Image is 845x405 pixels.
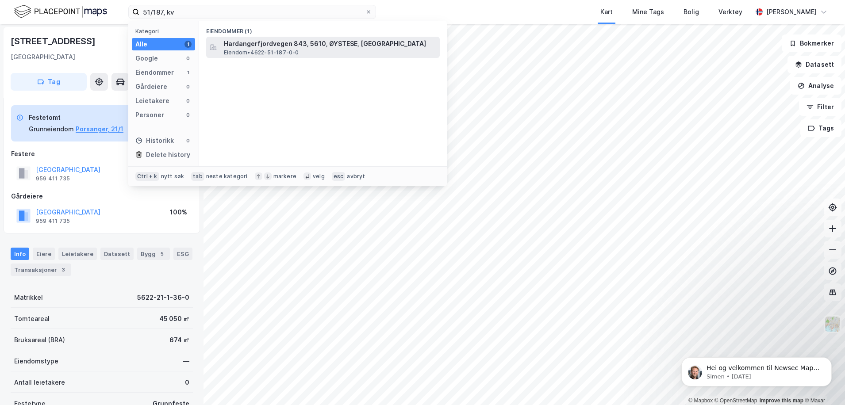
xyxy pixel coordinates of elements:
div: 0 [184,97,192,104]
div: 0 [184,111,192,118]
div: Personer [135,110,164,120]
button: Filter [799,98,841,116]
div: Historikk [135,135,174,146]
div: Datasett [100,248,134,260]
div: Bruksareal (BRA) [14,335,65,345]
button: Tag [11,73,87,91]
img: logo.f888ab2527a4732fd821a326f86c7f29.svg [14,4,107,19]
div: 1 [184,69,192,76]
div: Festetomt [29,112,123,123]
div: Alle [135,39,147,50]
div: 1 [184,41,192,48]
div: Transaksjoner [11,264,71,276]
div: [PERSON_NAME] [766,7,817,17]
input: Søk på adresse, matrikkel, gårdeiere, leietakere eller personer [139,5,365,19]
div: Eiendomstype [14,356,58,367]
div: Matrikkel [14,292,43,303]
div: 0 [184,83,192,90]
span: Eiendom • 4622-51-187-0-0 [224,49,299,56]
div: nytt søk [161,173,184,180]
div: ESG [173,248,192,260]
div: Info [11,248,29,260]
button: Datasett [787,56,841,73]
div: 5 [157,249,166,258]
div: neste kategori [206,173,248,180]
div: — [183,356,189,367]
div: 0 [184,55,192,62]
a: OpenStreetMap [714,397,757,404]
button: Tags [800,119,841,137]
div: tab [191,172,204,181]
button: Analyse [790,77,841,95]
div: 100% [170,207,187,218]
div: Leietakere [58,248,97,260]
span: Hardangerfjordvegen 843, 5610, ØYSTESE, [GEOGRAPHIC_DATA] [224,38,436,49]
div: 0 [184,137,192,144]
div: [STREET_ADDRESS] [11,34,97,48]
div: velg [313,173,325,180]
div: 959 411 735 [36,218,70,225]
div: Bolig [684,7,699,17]
div: 674 ㎡ [169,335,189,345]
div: Gårdeiere [11,191,192,202]
div: Grunneiendom [29,124,74,134]
img: Z [824,316,841,332]
div: [GEOGRAPHIC_DATA] [11,52,75,62]
div: Bygg [137,248,170,260]
div: Antall leietakere [14,377,65,388]
div: Eiendommer [135,67,174,78]
div: Gårdeiere [135,81,167,92]
div: Google [135,53,158,64]
div: esc [332,172,346,181]
div: 959 411 735 [36,175,70,182]
a: Improve this map [760,397,803,404]
button: Porsanger, 21/1 [76,124,123,134]
div: 3 [59,265,68,274]
div: Delete history [146,149,190,160]
div: 5622-21-1-36-0 [137,292,189,303]
div: Kategori [135,28,195,34]
div: Leietakere [135,96,169,106]
div: 0 [185,377,189,388]
div: Festere [11,149,192,159]
button: Bokmerker [782,34,841,52]
div: markere [273,173,296,180]
div: Eiere [33,248,55,260]
div: Verktøy [718,7,742,17]
div: Ctrl + k [135,172,159,181]
div: avbryt [347,173,365,180]
div: Tomteareal [14,313,50,324]
a: Mapbox [688,397,713,404]
iframe: Intercom notifications message [668,339,845,401]
div: Mine Tags [632,7,664,17]
div: 45 050 ㎡ [159,313,189,324]
div: Kart [600,7,613,17]
div: Eiendommer (1) [199,21,447,37]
